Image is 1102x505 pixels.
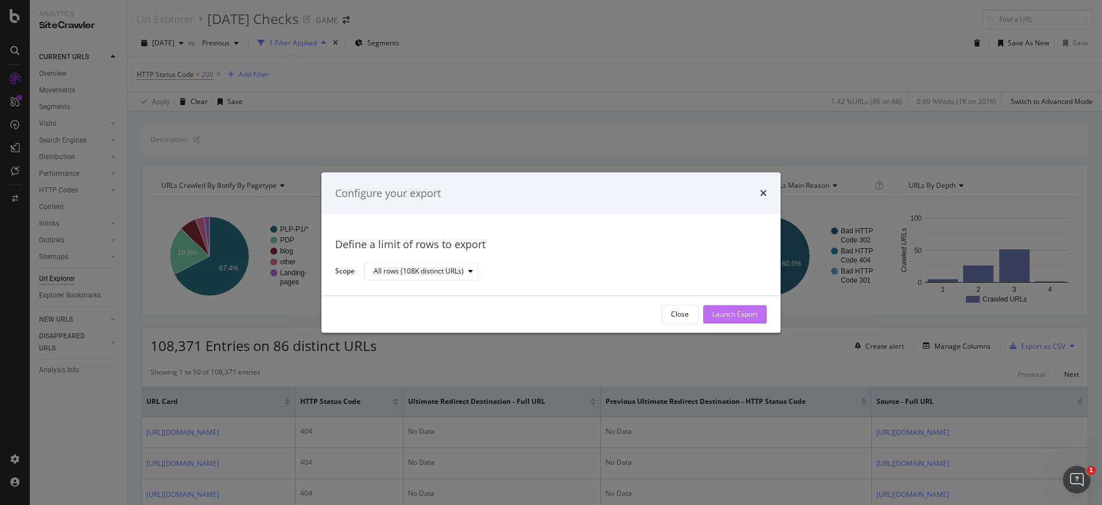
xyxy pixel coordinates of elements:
[671,310,689,319] div: Close
[661,305,699,323] button: Close
[1063,466,1091,494] iframe: Intercom live chat
[335,186,441,201] div: Configure your export
[374,268,464,275] div: All rows (108K distinct URLs)
[712,310,758,319] div: Launch Export
[335,266,355,279] label: Scope
[1087,466,1096,475] span: 1
[364,263,478,281] button: All rows (108K distinct URLs)
[760,186,767,201] div: times
[703,305,767,323] button: Launch Export
[321,172,781,333] div: modal
[335,238,767,253] div: Define a limit of rows to export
